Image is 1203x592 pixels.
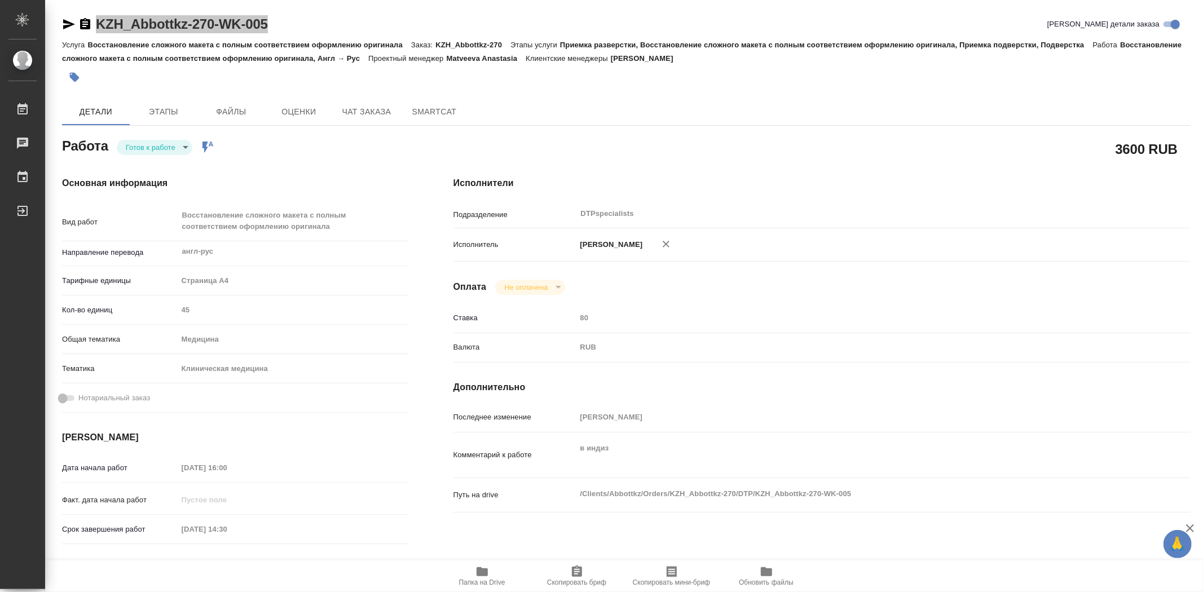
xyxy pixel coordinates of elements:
[576,310,1129,326] input: Пустое поле
[62,524,178,535] p: Срок завершения работ
[576,439,1129,469] textarea: в индиз
[136,105,191,119] span: Этапы
[576,484,1129,503] textarea: /Clients/Abbottkz/Orders/KZH_Abbottkz-270/DTP/KZH_Abbottkz-270-WK-005
[272,105,326,119] span: Оценки
[459,578,505,586] span: Папка на Drive
[739,578,794,586] span: Обновить файлы
[62,247,178,258] p: Направление перевода
[435,560,530,592] button: Папка на Drive
[96,16,268,32] a: KZH_Abbottkz-270-WK-005
[447,54,526,63] p: Matveeva Anastasia
[633,578,710,586] span: Скопировать мини-бриф
[1047,19,1160,30] span: [PERSON_NAME] детали заказа
[560,41,1093,49] p: Приемка разверстки, Восстановление сложного макета с полным соответствием оформлению оригинала, П...
[62,462,178,474] p: Дата начала работ
[407,105,461,119] span: SmartCat
[495,280,565,295] div: Готов к работе
[624,560,719,592] button: Скопировать мини-бриф
[178,359,408,378] div: Клиническая медицина
[62,304,178,316] p: Кол-во единиц
[62,41,87,49] p: Услуга
[1116,139,1178,158] h2: 3600 RUB
[122,143,179,152] button: Готов к работе
[576,338,1129,357] div: RUB
[368,54,446,63] p: Проектный менеджер
[117,140,192,155] div: Готов к работе
[530,560,624,592] button: Скопировать бриф
[178,460,276,476] input: Пустое поле
[87,41,411,49] p: Восстановление сложного макета с полным соответствием оформлению оригинала
[547,578,606,586] span: Скопировать бриф
[453,449,576,461] p: Комментарий к работе
[204,105,258,119] span: Файлы
[178,302,408,318] input: Пустое поле
[62,17,76,31] button: Скопировать ссылку для ЯМессенджера
[411,41,435,49] p: Заказ:
[576,239,643,250] p: [PERSON_NAME]
[178,521,276,537] input: Пустое поле
[62,494,178,506] p: Факт. дата начала работ
[69,105,123,119] span: Детали
[178,271,408,290] div: Страница А4
[340,105,394,119] span: Чат заказа
[62,176,408,190] h4: Основная информация
[453,489,576,501] p: Путь на drive
[510,41,560,49] p: Этапы услуги
[453,312,576,324] p: Ставка
[78,17,92,31] button: Скопировать ссылку
[453,412,576,423] p: Последнее изменение
[654,232,678,257] button: Удалить исполнителя
[435,41,510,49] p: KZH_Abbottkz-270
[501,282,551,292] button: Не оплачена
[62,431,408,444] h4: [PERSON_NAME]
[611,54,682,63] p: [PERSON_NAME]
[1093,41,1121,49] p: Работа
[178,492,276,508] input: Пустое поле
[62,135,108,155] h2: Работа
[453,280,487,294] h4: Оплата
[1164,530,1192,558] button: 🙏
[453,342,576,353] p: Валюта
[62,363,178,374] p: Тематика
[178,330,408,349] div: Медицина
[453,176,1191,190] h4: Исполнители
[62,334,178,345] p: Общая тематика
[719,560,814,592] button: Обновить файлы
[1168,532,1187,556] span: 🙏
[62,275,178,286] p: Тарифные единицы
[576,409,1129,425] input: Пустое поле
[62,217,178,228] p: Вид работ
[62,65,87,90] button: Добавить тэг
[453,381,1191,394] h4: Дополнительно
[453,209,576,220] p: Подразделение
[78,392,150,404] span: Нотариальный заказ
[453,239,576,250] p: Исполнитель
[526,54,611,63] p: Клиентские менеджеры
